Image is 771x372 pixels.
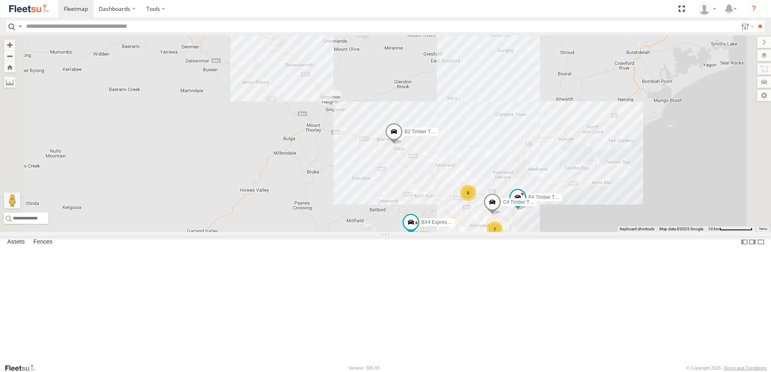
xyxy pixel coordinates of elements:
a: Visit our Website [4,364,42,372]
a: Terms [759,227,767,231]
img: fleetsu-logo-horizontal.svg [8,3,50,14]
button: Zoom in [4,39,15,50]
label: Measure [4,76,15,88]
div: Version: 305.03 [349,366,379,370]
label: Hide Summary Table [757,236,765,248]
span: B4 Timber Truck [528,194,563,200]
span: BX4 Express Ute [421,220,458,225]
div: © Copyright 2025 - [686,366,767,370]
button: Drag Pegman onto the map to open Street View [4,192,20,209]
label: Assets [3,236,29,248]
label: Fences [29,236,56,248]
label: Map Settings [757,90,771,101]
a: Terms and Conditions [724,366,767,370]
button: Zoom Home [4,62,15,72]
div: 7 [487,221,503,238]
label: Dock Summary Table to the Left [740,236,748,248]
button: Map Scale: 10 km per 78 pixels [706,226,755,232]
label: Dock Summary Table to the Right [748,236,756,248]
span: 10 km [708,227,719,231]
label: Search Filter Options [738,21,755,32]
span: B2 Timber Truck [404,129,440,135]
span: C4 Timber Truck [503,199,538,205]
span: Map data ©2025 Google [659,227,703,231]
div: James Cullen [696,3,719,15]
label: Search Query [17,21,23,32]
i: ? [748,2,761,15]
div: 6 [460,185,476,201]
button: Keyboard shortcuts [620,226,654,232]
button: Zoom out [4,50,15,62]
